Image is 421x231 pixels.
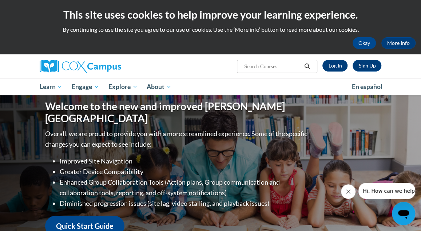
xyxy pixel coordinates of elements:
[60,198,309,209] li: Diminished progression issues (site lag, video stalling, and playback issues)
[35,78,67,95] a: Learn
[322,60,347,72] a: Log In
[147,82,171,91] span: About
[60,177,309,198] li: Enhanced Group Collaboration Tools (Action plans, Group communication and collaboration tools, re...
[341,184,356,199] iframe: Close message
[40,60,146,73] a: Cox Campus
[5,7,416,22] h2: This site uses cookies to help improve your learning experience.
[381,37,416,49] a: More Info
[72,82,99,91] span: Engage
[392,202,415,225] iframe: Button to launch messaging window
[60,156,309,166] li: Improved Site Navigation
[104,78,142,95] a: Explore
[67,78,104,95] a: Engage
[142,78,176,95] a: About
[39,82,62,91] span: Learn
[302,62,313,71] button: Search
[4,5,59,11] span: Hi. How can we help?
[347,79,387,95] a: En español
[5,26,416,34] p: By continuing to use the site you agree to our use of cookies. Use the ‘More info’ button to read...
[353,60,381,72] a: Register
[352,83,382,91] span: En español
[34,78,387,95] div: Main menu
[108,82,138,91] span: Explore
[45,100,309,125] h1: Welcome to the new and improved [PERSON_NAME][GEOGRAPHIC_DATA]
[60,166,309,177] li: Greater Device Compatibility
[45,128,309,150] p: Overall, we are proud to provide you with a more streamlined experience. Some of the specific cha...
[353,37,376,49] button: Okay
[243,62,302,71] input: Search Courses
[40,60,121,73] img: Cox Campus
[358,183,415,199] iframe: Message from company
